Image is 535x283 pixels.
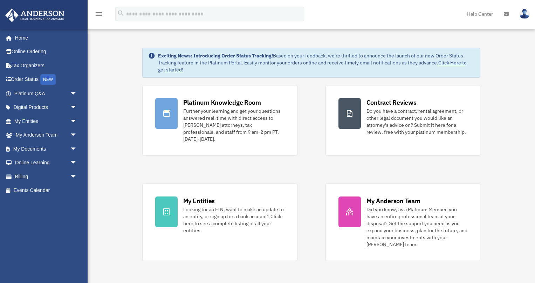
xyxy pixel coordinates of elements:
a: Contract Reviews Do you have a contract, rental agreement, or other legal document you would like... [325,85,481,156]
i: menu [95,10,103,18]
a: Events Calendar [5,184,88,198]
img: User Pic [519,9,530,19]
strong: Exciting News: Introducing Order Status Tracking! [158,53,273,59]
a: My Entities Looking for an EIN, want to make an update to an entity, or sign up for a bank accoun... [142,184,297,261]
a: Billingarrow_drop_down [5,170,88,184]
div: NEW [40,74,56,85]
a: Platinum Q&Aarrow_drop_down [5,87,88,101]
a: Platinum Knowledge Room Further your learning and get your questions answered real-time with dire... [142,85,297,156]
i: search [117,9,125,17]
div: Do you have a contract, rental agreement, or other legal document you would like an attorney's ad... [366,108,468,136]
span: arrow_drop_down [70,170,84,184]
a: Order StatusNEW [5,73,88,87]
div: Based on your feedback, we're thrilled to announce the launch of our new Order Status Tracking fe... [158,52,475,73]
a: Tax Organizers [5,58,88,73]
a: My Anderson Team Did you know, as a Platinum Member, you have an entire professional team at your... [325,184,481,261]
div: My Entities [183,196,215,205]
div: Looking for an EIN, want to make an update to an entity, or sign up for a bank account? Click her... [183,206,284,234]
div: My Anderson Team [366,196,420,205]
a: My Entitiesarrow_drop_down [5,114,88,128]
a: menu [95,12,103,18]
a: Digital Productsarrow_drop_down [5,101,88,115]
a: Home [5,31,84,45]
span: arrow_drop_down [70,156,84,170]
a: Click Here to get started! [158,60,467,73]
span: arrow_drop_down [70,128,84,143]
img: Anderson Advisors Platinum Portal [3,8,67,22]
span: arrow_drop_down [70,87,84,101]
div: Did you know, as a Platinum Member, you have an entire professional team at your disposal? Get th... [366,206,468,248]
span: arrow_drop_down [70,114,84,129]
div: Platinum Knowledge Room [183,98,261,107]
span: arrow_drop_down [70,101,84,115]
div: Further your learning and get your questions answered real-time with direct access to [PERSON_NAM... [183,108,284,143]
div: Contract Reviews [366,98,417,107]
span: arrow_drop_down [70,142,84,156]
a: Online Ordering [5,45,88,59]
a: My Documentsarrow_drop_down [5,142,88,156]
a: Online Learningarrow_drop_down [5,156,88,170]
a: My Anderson Teamarrow_drop_down [5,128,88,142]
